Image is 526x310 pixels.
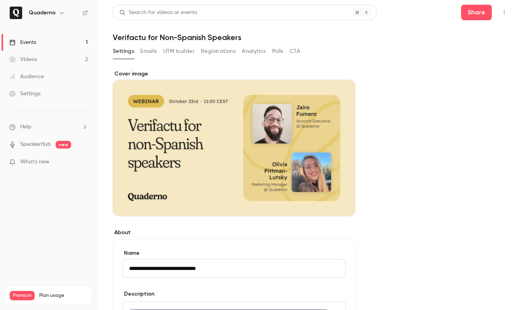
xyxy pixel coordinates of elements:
[119,9,197,17] div: Search for videos or events
[20,123,31,131] span: Help
[122,249,346,257] label: Name
[9,90,40,98] div: Settings
[20,140,51,149] a: SpeakerHub
[9,39,36,46] div: Events
[9,123,88,131] li: help-dropdown-opener
[242,45,266,58] button: Analytics
[20,158,49,166] span: What's new
[163,45,195,58] button: UTM builder
[461,5,492,20] button: Share
[79,159,88,166] iframe: Noticeable Trigger
[9,56,37,63] div: Videos
[122,290,154,298] label: Description
[29,9,56,17] h6: Quaderno
[39,292,87,299] span: Plan usage
[9,73,44,81] div: Audience
[10,7,22,19] img: Quaderno
[10,291,35,300] span: Premium
[113,70,355,78] label: Cover image
[290,45,300,58] button: CTA
[272,45,283,58] button: Polls
[113,229,355,236] label: About
[140,45,157,58] button: Emails
[113,45,134,58] button: Settings
[113,33,510,42] h1: Verifactu for Non-Spanish Speakers
[201,45,236,58] button: Registrations
[56,141,71,149] span: new
[113,70,355,216] section: Cover image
